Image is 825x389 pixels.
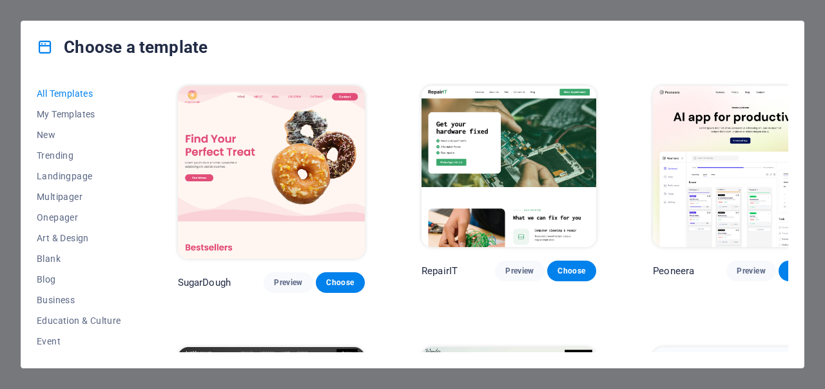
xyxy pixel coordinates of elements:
[37,310,121,331] button: Education & Culture
[37,192,121,202] span: Multipager
[37,315,121,326] span: Education & Culture
[37,352,121,372] button: Gastronomy
[37,104,121,125] button: My Templates
[422,86,596,247] img: RepairIT
[37,37,208,57] h4: Choose a template
[37,125,121,145] button: New
[37,83,121,104] button: All Templates
[326,277,354,288] span: Choose
[37,186,121,207] button: Multipager
[37,336,121,346] span: Event
[178,276,231,289] p: SugarDough
[37,150,121,161] span: Trending
[37,248,121,269] button: Blank
[37,109,121,119] span: My Templates
[37,331,121,352] button: Event
[737,266,765,276] span: Preview
[37,274,121,284] span: Blog
[37,290,121,310] button: Business
[37,269,121,290] button: Blog
[37,233,121,243] span: Art & Design
[547,261,596,281] button: Choose
[264,272,313,293] button: Preview
[422,264,458,277] p: RepairIT
[37,145,121,166] button: Trending
[37,254,121,264] span: Blank
[558,266,586,276] span: Choose
[653,264,694,277] p: Peoneera
[178,86,365,259] img: SugarDough
[37,171,121,181] span: Landingpage
[726,261,775,281] button: Preview
[37,166,121,186] button: Landingpage
[274,277,302,288] span: Preview
[495,261,544,281] button: Preview
[37,228,121,248] button: Art & Design
[505,266,534,276] span: Preview
[37,88,121,99] span: All Templates
[37,295,121,305] span: Business
[37,207,121,228] button: Onepager
[37,212,121,223] span: Onepager
[316,272,365,293] button: Choose
[37,130,121,140] span: New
